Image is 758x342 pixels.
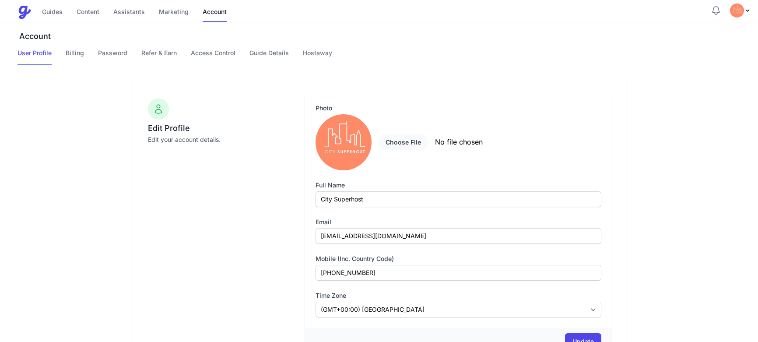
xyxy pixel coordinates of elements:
img: Guestive Guides [18,5,32,19]
a: Assistants [113,3,145,22]
p: Edit your account details. [148,135,293,144]
a: Guide Details [249,49,289,65]
label: Time zone [316,291,601,300]
label: Email [316,218,601,226]
h3: Edit Profile [148,123,293,134]
a: Hostaway [303,49,332,65]
div: Profile Menu [730,4,751,18]
a: Password [98,49,127,65]
img: tvqjz9fzoj60utvjazy95u1g55mu [730,4,744,18]
a: Account [203,3,227,22]
a: Content [77,3,99,22]
a: Access Control [191,49,235,65]
label: Photo [316,104,601,113]
label: Full Name [316,181,601,190]
a: User Profile [18,49,52,65]
a: Refer & Earn [141,49,177,65]
label: Mobile (inc. country code) [316,254,601,263]
a: Marketing [159,3,189,22]
input: +447592780624 [316,265,601,281]
button: Notifications [711,5,721,16]
a: Guides [42,3,63,22]
h3: Account [18,31,758,42]
input: Brian Chesky [316,191,601,207]
a: Billing [66,49,84,65]
input: you@example.com [316,228,601,244]
img: BDC.jpg [316,114,372,170]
